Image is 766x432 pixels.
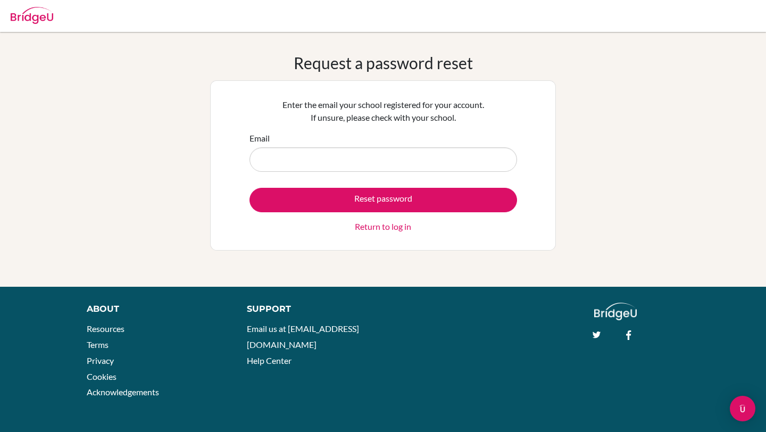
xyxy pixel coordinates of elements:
[11,7,53,24] img: Bridge-U
[294,53,473,72] h1: Request a password reset
[730,396,755,421] div: Open Intercom Messenger
[249,132,270,145] label: Email
[87,387,159,397] a: Acknowledgements
[594,303,637,320] img: logo_white@2x-f4f0deed5e89b7ecb1c2cc34c3e3d731f90f0f143d5ea2071677605dd97b5244.png
[247,303,372,315] div: Support
[87,323,124,334] a: Resources
[249,98,517,124] p: Enter the email your school registered for your account. If unsure, please check with your school.
[247,355,292,365] a: Help Center
[87,371,116,381] a: Cookies
[87,303,223,315] div: About
[249,188,517,212] button: Reset password
[247,323,359,350] a: Email us at [EMAIL_ADDRESS][DOMAIN_NAME]
[87,355,114,365] a: Privacy
[87,339,109,350] a: Terms
[355,220,411,233] a: Return to log in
